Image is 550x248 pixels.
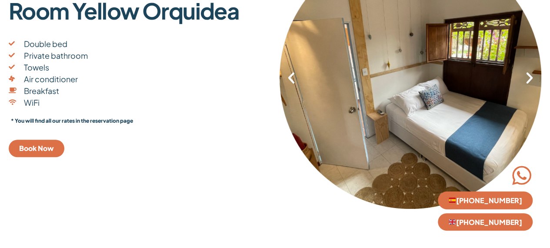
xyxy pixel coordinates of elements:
[9,140,64,157] a: Book Now
[448,197,522,204] span: [PHONE_NUMBER]
[11,117,133,124] span: * You will find all our rates in the reservation page
[22,50,88,61] span: Private bathroom
[438,191,533,209] a: 🇪🇸[PHONE_NUMBER]
[22,38,67,50] span: Double bed
[22,73,78,85] span: Air conditioner
[284,70,299,85] div: Previous slide
[22,97,40,108] span: WiFi
[22,61,49,73] span: Towels
[449,197,456,204] img: 🇪🇸
[22,85,59,97] span: Breakfast
[522,70,537,85] div: Next slide
[448,218,522,225] span: [PHONE_NUMBER]
[438,213,533,231] a: 🇬🇧[PHONE_NUMBER]
[449,218,456,225] img: 🇬🇧
[19,145,54,152] span: Book Now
